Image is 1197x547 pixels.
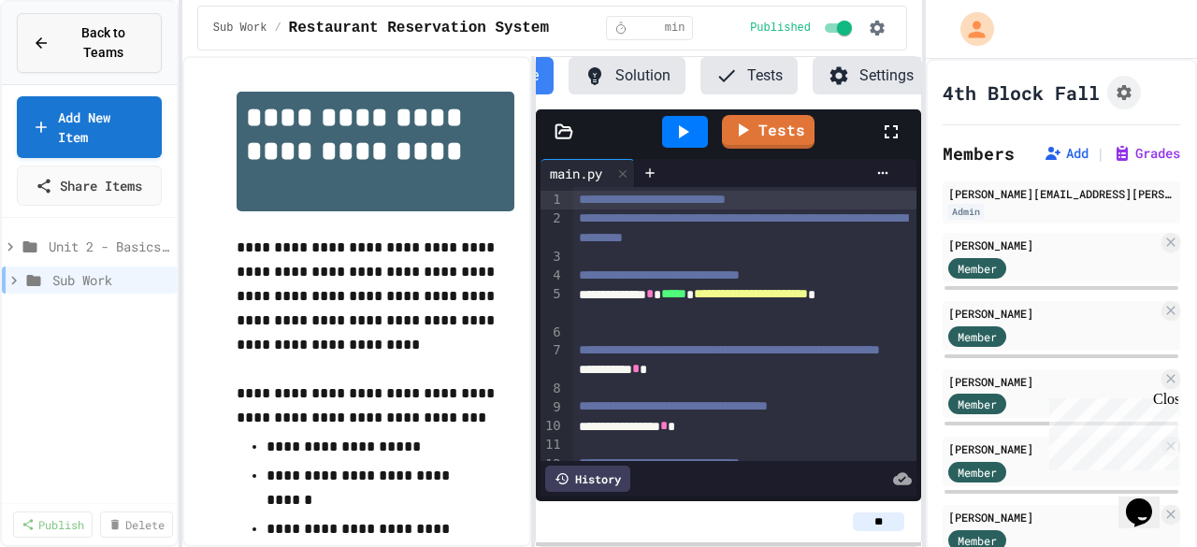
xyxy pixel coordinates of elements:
div: 6 [541,324,564,342]
span: Member [958,260,997,277]
h2: Members [943,140,1015,166]
iframe: chat widget [1118,472,1178,528]
div: [PERSON_NAME] [948,237,1158,253]
div: My Account [941,7,999,50]
a: Share Items [17,166,162,206]
button: Tests [700,57,798,94]
div: 5 [541,285,564,324]
div: History [545,466,630,492]
span: Member [958,464,997,481]
span: Sub Work [52,270,169,290]
div: 1 [541,191,564,209]
div: 12 [541,455,564,474]
div: 2 [541,209,564,248]
span: Unit 2 - Basics of Python [49,237,169,256]
div: main.py [541,164,612,183]
div: 10 [541,417,564,436]
div: 7 [541,341,564,380]
span: min [665,21,685,36]
button: Assignment Settings [1107,76,1141,109]
div: 11 [541,436,564,454]
span: Restaurant Reservation System [289,17,549,39]
div: Chat with us now!Close [7,7,129,119]
span: Back to Teams [61,23,146,63]
span: Published [750,21,811,36]
span: Sub Work [213,21,267,36]
div: [PERSON_NAME] [948,305,1158,322]
h1: 4th Block Fall [943,79,1100,106]
div: [PERSON_NAME] [948,440,1158,457]
button: Solution [569,57,685,94]
div: main.py [541,159,635,187]
iframe: chat widget [1042,391,1178,470]
span: Member [958,328,997,345]
div: 8 [541,380,564,398]
span: Member [958,396,997,412]
div: Content is published and visible to students [750,17,857,39]
a: Tests [722,115,815,149]
a: Publish [13,511,93,538]
button: Grades [1113,144,1180,163]
a: Add New Item [17,96,162,158]
a: Delete [100,511,173,538]
div: [PERSON_NAME][EMAIL_ADDRESS][PERSON_NAME][DOMAIN_NAME] [948,185,1175,202]
span: / [274,21,281,36]
div: [PERSON_NAME] [948,373,1158,390]
div: Admin [948,204,984,220]
button: Back to Teams [17,13,162,73]
div: 4 [541,266,564,285]
button: Settings [813,57,929,94]
span: | [1096,142,1105,165]
button: Add [1044,144,1089,163]
div: 3 [541,248,564,266]
div: 9 [541,398,564,417]
div: [PERSON_NAME] [948,509,1158,525]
